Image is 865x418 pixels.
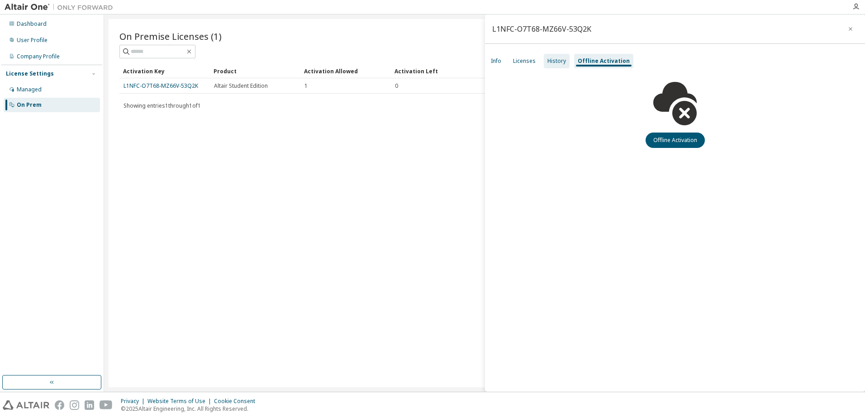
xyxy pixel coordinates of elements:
div: Privacy [121,398,147,405]
div: Website Terms of Use [147,398,214,405]
img: linkedin.svg [85,400,94,410]
img: altair_logo.svg [3,400,49,410]
span: 1 [304,82,308,90]
div: History [547,57,566,65]
button: Offline Activation [646,133,705,148]
p: © 2025 Altair Engineering, Inc. All Rights Reserved. [121,405,261,413]
img: youtube.svg [100,400,113,410]
img: Altair One [5,3,118,12]
span: On Premise Licenses (1) [119,30,222,43]
div: Info [491,57,501,65]
div: On Prem [17,101,42,109]
div: Dashboard [17,20,47,28]
div: Managed [17,86,42,93]
span: Altair Student Edition [214,82,268,90]
span: 0 [395,82,398,90]
div: L1NFC-O7T68-MZ66V-53Q2K [492,25,591,33]
div: Licenses [513,57,536,65]
div: Product [214,64,297,78]
span: Showing entries 1 through 1 of 1 [124,102,201,109]
div: Activation Key [123,64,206,78]
div: License Settings [6,70,54,77]
img: facebook.svg [55,400,64,410]
a: L1NFC-O7T68-MZ66V-53Q2K [124,82,198,90]
img: instagram.svg [70,400,79,410]
div: Cookie Consent [214,398,261,405]
div: Offline Activation [578,57,630,65]
div: Activation Allowed [304,64,387,78]
div: User Profile [17,37,48,44]
div: Company Profile [17,53,60,60]
div: Activation Left [394,64,478,78]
